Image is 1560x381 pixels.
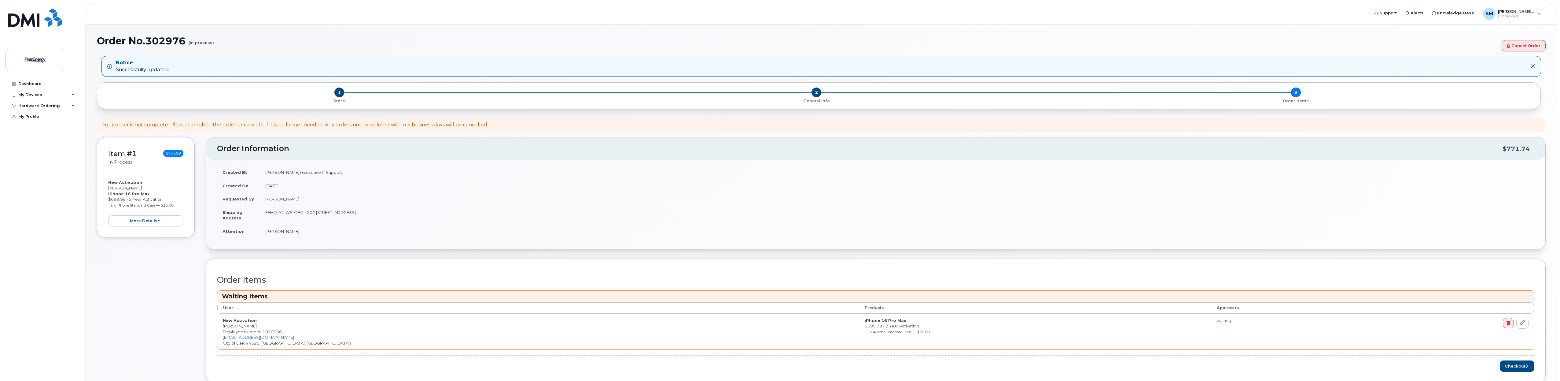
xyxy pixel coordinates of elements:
[223,318,257,323] strong: New Activation
[108,191,150,196] strong: iPhone 16 Pro Max
[334,88,344,97] span: 1
[108,215,183,227] button: more details
[108,180,183,227] div: [PERSON_NAME] $699.99 - 2 Year Activation
[223,196,254,201] strong: Requested By
[867,330,930,334] small: 1 x iPhone Standard Case — $35.00
[1211,302,1365,313] th: Approvers
[116,59,171,73] div: Successfully updated...
[865,318,906,323] strong: iPhone 16 Pro Max
[105,98,574,104] p: Store
[260,166,1534,179] td: [PERSON_NAME] (Executive IT Support)
[260,206,1534,225] td: FEHQ-A2-WS-OFC #202 [STREET_ADDRESS]
[859,314,1211,350] td: $699.99 - 2 Year Activation
[217,144,1503,153] h2: Order Information
[260,179,1534,192] td: [DATE]
[97,35,1499,46] h1: Order No.302976
[189,35,214,45] small: (in process)
[223,335,294,340] a: [EMAIL_ADDRESS][DOMAIN_NAME]
[108,159,132,165] small: in process
[1217,318,1359,323] div: waiting
[223,170,248,175] strong: Created By
[102,121,488,129] div: Your order is not complete. Please complete the order or cancel it if it is no longer needed. Any...
[1503,143,1530,155] div: $771.74
[260,192,1534,206] td: [PERSON_NAME]
[811,88,821,97] span: 2
[579,98,1054,104] p: General Info
[163,150,183,157] span: $734.99
[1502,40,1546,51] a: Cancel Order
[102,97,577,104] a: 1 Store
[222,292,1529,301] h3: Waiting Items
[223,183,248,188] strong: Created On
[223,210,242,221] strong: Shipping Address
[859,302,1211,313] th: Products
[577,97,1056,104] a: 2 General Info
[223,229,245,234] strong: Attention
[108,149,137,158] a: Item #1
[260,225,1534,238] td: [PERSON_NAME]
[217,275,1534,285] h2: Order Items
[1500,360,1534,372] button: Checkout
[116,59,171,66] strong: Notice
[108,180,142,185] strong: New Activation
[217,302,859,313] th: User
[217,314,859,350] td: [PERSON_NAME] City of Use: 44320 ([GEOGRAPHIC_DATA], [GEOGRAPHIC_DATA])
[110,203,174,207] small: 1 x iPhone Standard Case — $35.00
[223,329,282,334] span: Employee Number: 1020656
